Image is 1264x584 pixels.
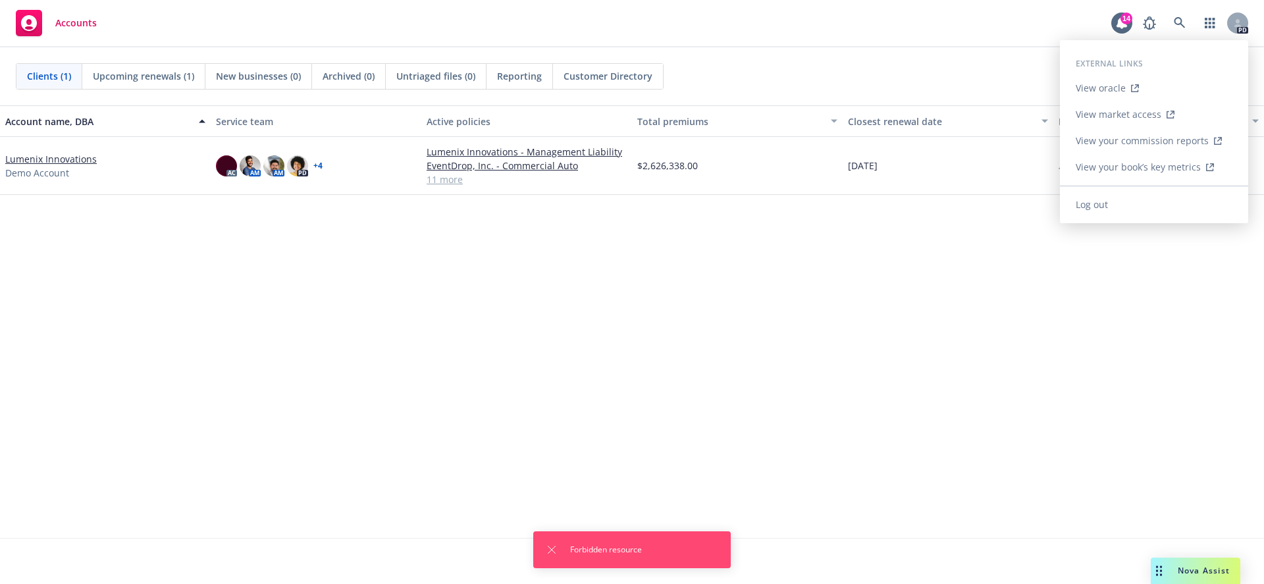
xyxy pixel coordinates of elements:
a: Search [1167,10,1193,36]
img: photo [216,155,237,176]
button: Active policies [421,105,632,137]
button: Total premiums [632,105,843,137]
div: Account name, DBA [5,115,191,128]
span: Reporting [497,69,542,83]
button: Nova Assist [1151,558,1240,584]
span: Untriaged files (0) [396,69,475,83]
div: Closest renewal date [848,115,1034,128]
button: Service team [211,105,421,137]
span: New businesses (0) [216,69,301,83]
div: Service team [216,115,416,128]
div: 14 [1120,13,1132,24]
a: Switch app [1197,10,1223,36]
a: Lumenix Innovations [5,152,97,166]
span: External links [1076,58,1143,69]
img: photo [263,155,284,176]
button: Closest renewal date [843,105,1053,137]
span: Nova Assist [1178,565,1230,576]
button: Follow up date [1053,105,1264,137]
a: 11 more [427,173,627,186]
a: Accounts [11,5,102,41]
a: Report a Bug [1136,10,1163,36]
span: Forbidden resource [570,544,642,556]
a: View your book’s key metrics [1060,154,1248,180]
a: View oracle [1060,75,1248,101]
span: Upcoming renewals (1) [93,69,194,83]
div: Total premiums [637,115,823,128]
a: View your commission reports [1060,128,1248,154]
span: Demo Account [5,166,69,180]
span: $2,626,338.00 [637,159,698,173]
div: Follow up date [1059,115,1244,128]
a: + 4 [313,162,323,170]
img: photo [287,155,308,176]
span: Archived (0) [323,69,375,83]
a: EventDrop, Inc. - Commercial Auto [427,159,627,173]
div: Active policies [427,115,627,128]
a: Log out [1060,192,1248,218]
span: [DATE] [848,159,878,173]
span: Clients (1) [27,69,71,83]
div: Drag to move [1151,558,1167,584]
a: View market access [1060,101,1248,128]
a: Lumenix Innovations - Management Liability [427,145,627,159]
span: Customer Directory [564,69,652,83]
img: photo [240,155,261,176]
span: Accounts [55,18,97,28]
button: Dismiss notification [544,542,560,558]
